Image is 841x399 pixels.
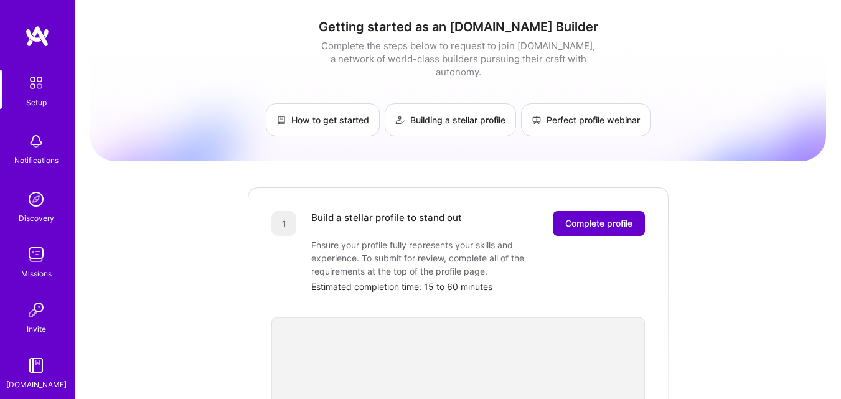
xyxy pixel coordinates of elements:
[26,96,47,109] div: Setup
[266,103,380,136] a: How to get started
[23,70,49,96] img: setup
[21,267,52,280] div: Missions
[25,25,50,47] img: logo
[276,115,286,125] img: How to get started
[6,378,67,391] div: [DOMAIN_NAME]
[311,238,560,278] div: Ensure your profile fully represents your skills and experience. To submit for review, complete a...
[532,115,542,125] img: Perfect profile webinar
[271,211,296,236] div: 1
[521,103,651,136] a: Perfect profile webinar
[27,322,46,336] div: Invite
[311,280,645,293] div: Estimated completion time: 15 to 60 minutes
[24,298,49,322] img: Invite
[565,217,632,230] span: Complete profile
[90,19,826,34] h1: Getting started as an [DOMAIN_NAME] Builder
[553,211,645,236] button: Complete profile
[24,187,49,212] img: discovery
[24,242,49,267] img: teamwork
[318,39,598,78] div: Complete the steps below to request to join [DOMAIN_NAME], a network of world-class builders purs...
[24,353,49,378] img: guide book
[311,211,462,236] div: Build a stellar profile to stand out
[14,154,59,167] div: Notifications
[24,129,49,154] img: bell
[395,115,405,125] img: Building a stellar profile
[19,212,54,225] div: Discovery
[385,103,516,136] a: Building a stellar profile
